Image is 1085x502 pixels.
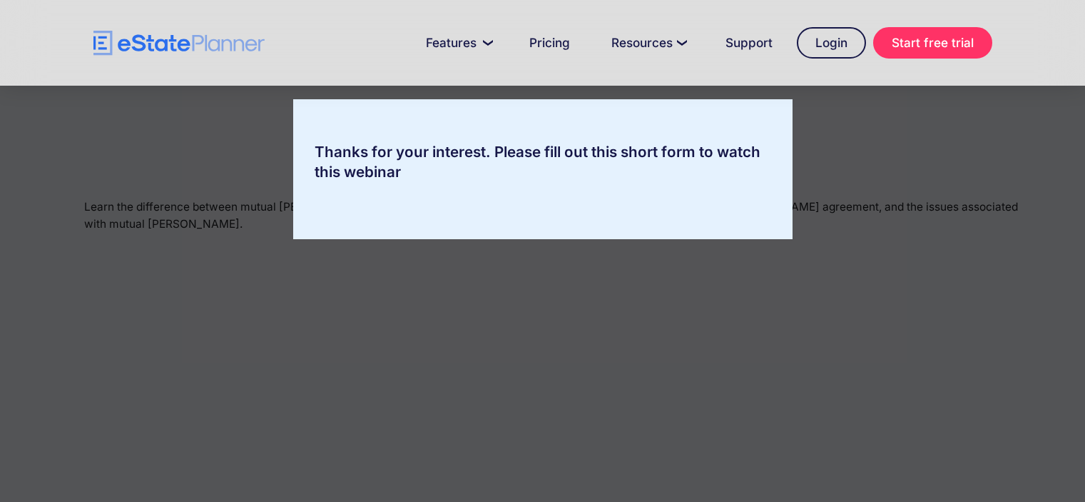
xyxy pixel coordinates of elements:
a: Login [797,27,866,59]
a: Support [708,29,790,57]
a: home [93,31,265,56]
a: Features [409,29,505,57]
a: Pricing [512,29,587,57]
a: Start free trial [873,27,992,59]
div: Thanks for your interest. Please fill out this short form to watch this webinar [293,142,793,182]
a: Resources [594,29,701,57]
